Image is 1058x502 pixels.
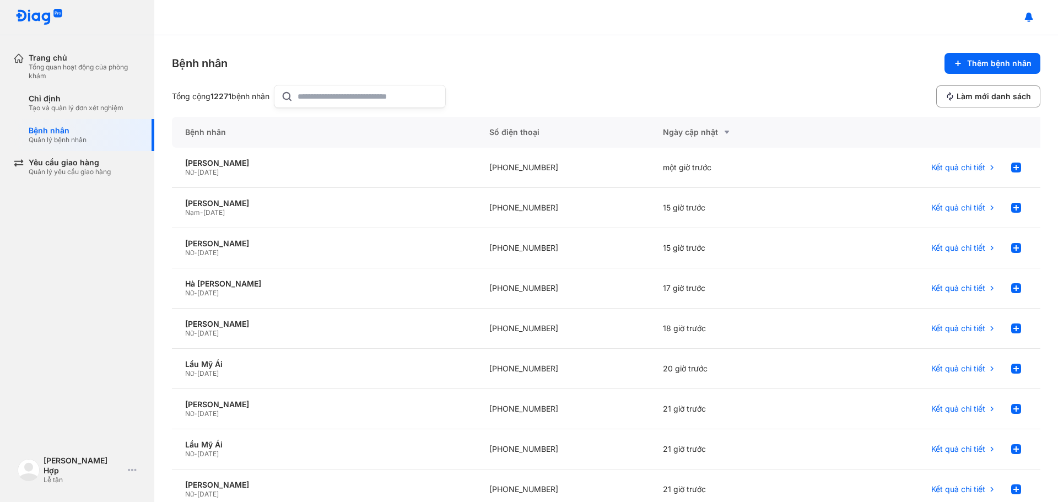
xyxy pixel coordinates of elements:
[650,429,823,469] div: 21 giờ trước
[194,168,197,176] span: -
[29,104,123,112] div: Tạo và quản lý đơn xét nghiệm
[194,289,197,297] span: -
[944,53,1040,74] button: Thêm bệnh nhân
[197,450,219,458] span: [DATE]
[185,279,463,289] div: Hà [PERSON_NAME]
[185,208,200,217] span: Nam
[194,409,197,418] span: -
[650,268,823,309] div: 17 giờ trước
[931,203,985,213] span: Kết quả chi tiết
[931,283,985,293] span: Kết quả chi tiết
[185,480,463,490] div: [PERSON_NAME]
[29,53,141,63] div: Trang chủ
[197,329,219,337] span: [DATE]
[185,490,194,498] span: Nữ
[44,476,123,484] div: Lễ tân
[29,94,123,104] div: Chỉ định
[185,168,194,176] span: Nữ
[172,117,476,148] div: Bệnh nhân
[476,389,650,429] div: [PHONE_NUMBER]
[197,409,219,418] span: [DATE]
[210,91,231,101] span: 12271
[476,429,650,469] div: [PHONE_NUMBER]
[29,126,87,136] div: Bệnh nhân
[29,136,87,144] div: Quản lý bệnh nhân
[185,409,194,418] span: Nữ
[194,249,197,257] span: -
[185,319,463,329] div: [PERSON_NAME]
[194,329,197,337] span: -
[185,239,463,249] div: [PERSON_NAME]
[197,168,219,176] span: [DATE]
[203,208,225,217] span: [DATE]
[476,148,650,188] div: [PHONE_NUMBER]
[197,490,219,498] span: [DATE]
[476,188,650,228] div: [PHONE_NUMBER]
[44,456,123,476] div: [PERSON_NAME] Hợp
[18,459,40,481] img: logo
[185,289,194,297] span: Nữ
[172,91,269,101] div: Tổng cộng bệnh nhân
[194,450,197,458] span: -
[663,126,810,139] div: Ngày cập nhật
[185,369,194,377] span: Nữ
[29,158,111,168] div: Yêu cầu giao hàng
[650,188,823,228] div: 15 giờ trước
[476,268,650,309] div: [PHONE_NUMBER]
[197,369,219,377] span: [DATE]
[15,9,63,26] img: logo
[185,450,194,458] span: Nữ
[957,91,1031,101] span: Làm mới danh sách
[967,58,1032,68] span: Thêm bệnh nhân
[931,323,985,333] span: Kết quả chi tiết
[185,198,463,208] div: [PERSON_NAME]
[197,289,219,297] span: [DATE]
[476,349,650,389] div: [PHONE_NUMBER]
[931,404,985,414] span: Kết quả chi tiết
[931,364,985,374] span: Kết quả chi tiết
[197,249,219,257] span: [DATE]
[476,228,650,268] div: [PHONE_NUMBER]
[185,329,194,337] span: Nữ
[185,249,194,257] span: Nữ
[29,168,111,176] div: Quản lý yêu cầu giao hàng
[194,490,197,498] span: -
[931,484,985,494] span: Kết quả chi tiết
[650,309,823,349] div: 18 giờ trước
[476,117,650,148] div: Số điện thoại
[650,349,823,389] div: 20 giờ trước
[650,228,823,268] div: 15 giờ trước
[200,208,203,217] span: -
[476,309,650,349] div: [PHONE_NUMBER]
[185,440,463,450] div: Lầu Mỹ Ái
[185,158,463,168] div: [PERSON_NAME]
[936,85,1040,107] button: Làm mới danh sách
[172,56,228,71] div: Bệnh nhân
[931,243,985,253] span: Kết quả chi tiết
[650,148,823,188] div: một giờ trước
[185,400,463,409] div: [PERSON_NAME]
[650,389,823,429] div: 21 giờ trước
[931,163,985,172] span: Kết quả chi tiết
[931,444,985,454] span: Kết quả chi tiết
[194,369,197,377] span: -
[29,63,141,80] div: Tổng quan hoạt động của phòng khám
[185,359,463,369] div: Lầu Mỹ Ái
